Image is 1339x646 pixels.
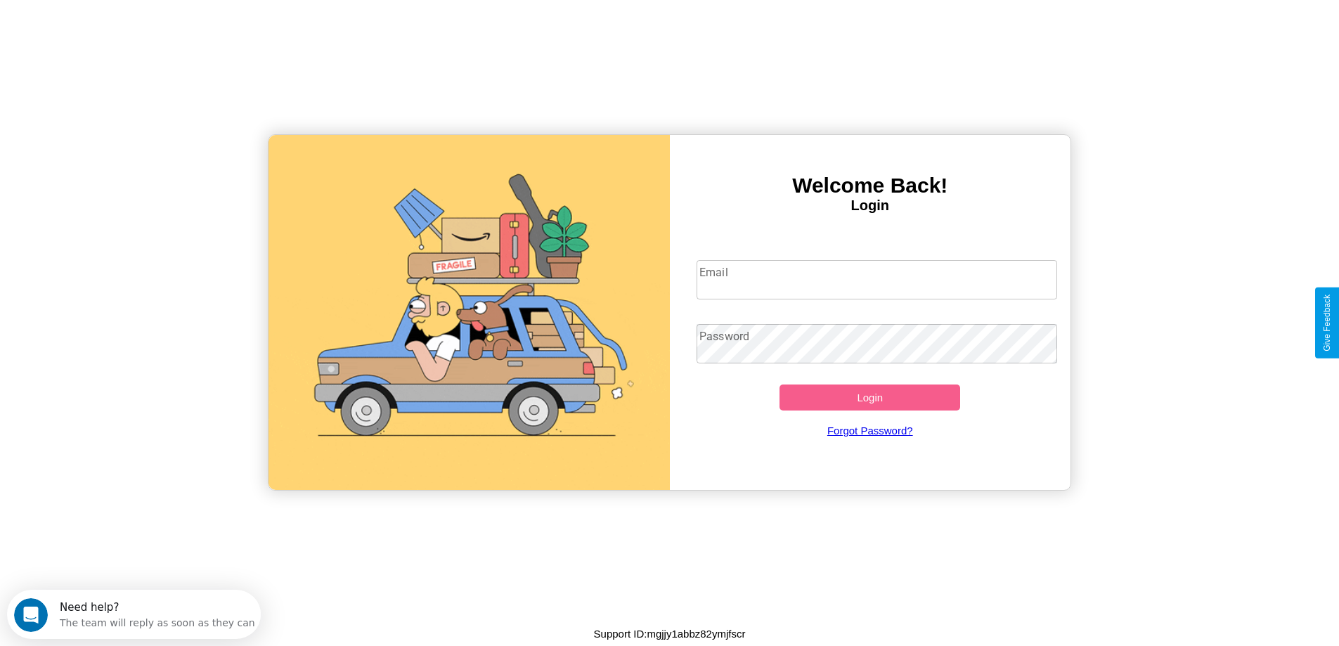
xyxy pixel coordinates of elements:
[1322,295,1332,351] div: Give Feedback
[6,6,261,44] div: Open Intercom Messenger
[780,385,960,411] button: Login
[670,174,1071,198] h3: Welcome Back!
[594,624,746,643] p: Support ID: mgjjy1abbz82ymjfscr
[7,590,261,639] iframe: Intercom live chat discovery launcher
[269,135,670,490] img: gif
[53,23,248,38] div: The team will reply as soon as they can
[670,198,1071,214] h4: Login
[14,598,48,632] iframe: Intercom live chat
[690,411,1050,451] a: Forgot Password?
[53,12,248,23] div: Need help?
